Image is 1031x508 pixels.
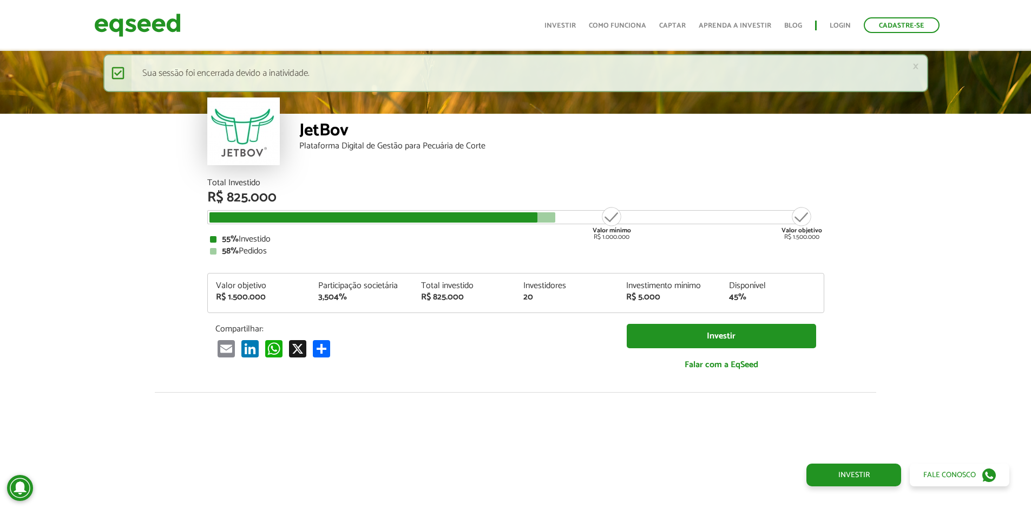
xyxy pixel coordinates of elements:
a: × [912,61,919,72]
a: Fale conosco [910,464,1009,486]
strong: 58% [222,244,239,258]
div: Total Investido [207,179,824,187]
a: Falar com a EqSeed [627,354,816,376]
div: Sua sessão foi encerrada devido a inatividade. [103,54,928,92]
div: Investido [210,235,822,244]
img: EqSeed [94,11,181,40]
div: R$ 1.500.000 [216,293,303,302]
strong: Valor mínimo [593,225,631,236]
a: Email [215,340,237,357]
a: X [287,340,308,357]
a: WhatsApp [263,340,285,357]
div: Investimento mínimo [626,282,713,290]
div: JetBov [299,122,824,142]
a: Investir [627,324,816,348]
a: Investir [544,22,576,29]
div: Plataforma Digital de Gestão para Pecuária de Corte [299,142,824,151]
a: Captar [659,22,686,29]
a: Investir [806,464,901,486]
div: R$ 825.000 [207,191,824,205]
div: R$ 1.000.000 [592,206,632,240]
a: Partilhar [311,340,332,357]
a: Cadastre-se [864,17,940,33]
div: R$ 5.000 [626,293,713,302]
div: Total investido [421,282,508,290]
a: LinkedIn [239,340,261,357]
div: 20 [523,293,610,302]
div: R$ 825.000 [421,293,508,302]
a: Login [830,22,851,29]
div: Pedidos [210,247,822,256]
a: Aprenda a investir [699,22,771,29]
div: 3,504% [318,293,405,302]
div: R$ 1.500.000 [782,206,822,240]
div: Valor objetivo [216,282,303,290]
a: Blog [784,22,802,29]
div: Disponível [729,282,816,290]
div: Participação societária [318,282,405,290]
a: Como funciona [589,22,646,29]
p: Compartilhar: [215,324,610,334]
strong: Valor objetivo [782,225,822,236]
strong: 55% [222,232,239,246]
div: 45% [729,293,816,302]
div: Investidores [523,282,610,290]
